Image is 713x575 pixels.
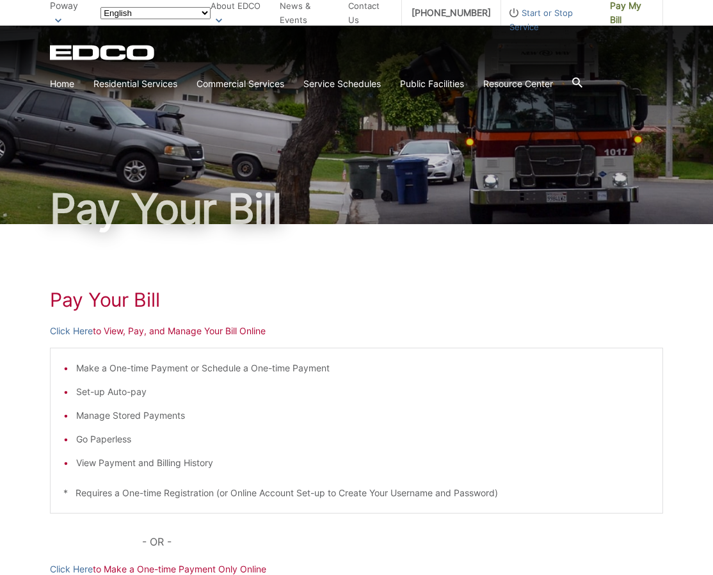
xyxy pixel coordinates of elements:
li: Make a One-time Payment or Schedule a One-time Payment [76,361,650,375]
h1: Pay Your Bill [50,188,663,229]
li: View Payment and Billing History [76,456,650,470]
h1: Pay Your Bill [50,288,663,311]
li: Manage Stored Payments [76,409,650,423]
p: - OR - [142,533,663,551]
a: Commercial Services [196,77,284,91]
p: to View, Pay, and Manage Your Bill Online [50,324,663,338]
select: Select a language [100,7,211,19]
a: Home [50,77,74,91]
li: Go Paperless [76,432,650,446]
a: Residential Services [93,77,177,91]
a: Public Facilities [400,77,464,91]
p: * Requires a One-time Registration (or Online Account Set-up to Create Your Username and Password) [63,486,650,500]
a: Service Schedules [303,77,381,91]
a: EDCD logo. Return to the homepage. [50,45,156,60]
li: Set-up Auto-pay [76,385,650,399]
a: Click Here [50,324,93,338]
a: Resource Center [483,77,553,91]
